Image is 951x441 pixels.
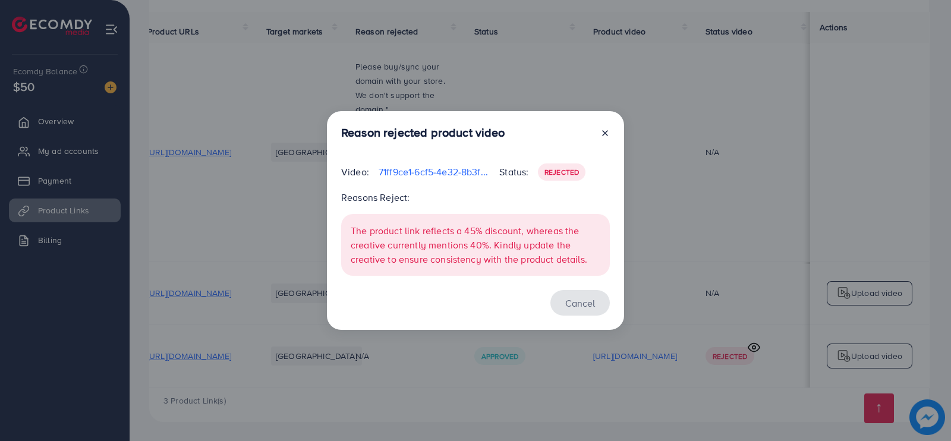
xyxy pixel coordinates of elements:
[550,290,610,316] button: Cancel
[341,190,610,204] p: Reasons Reject:
[341,165,369,179] p: Video:
[379,165,490,179] p: 71ff9ce1-6cf5-4e32-8b3f-02b1461cf1e1-1757588605513.mp4
[341,125,505,140] h3: Reason rejected product video
[499,165,528,179] p: Status:
[351,223,600,266] p: The product link reflects a 45% discount, whereas the creative currently mentions 40%. Kindly upd...
[544,167,579,177] span: Rejected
